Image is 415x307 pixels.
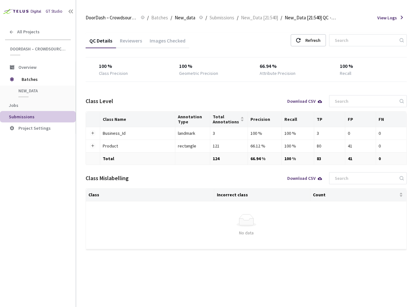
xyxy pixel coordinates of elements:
div: 80 [317,142,342,149]
span: Jobs [9,102,18,108]
div: Class Precision [99,70,128,76]
td: 83 [314,153,345,165]
span: New_data [18,88,65,94]
li: / [147,14,149,22]
th: Annotation Type [175,112,210,127]
span: Batches [22,73,65,86]
div: Class Mislabelling [86,174,129,182]
div: Refresh [305,35,321,46]
a: New_Data [21:540] [240,14,279,21]
div: rectangle [178,142,207,149]
div: Business_Id [103,130,172,137]
span: Submissions [9,114,35,120]
td: 100 % [282,153,314,165]
div: Recall [340,70,351,76]
div: No data [88,229,404,236]
div: 100 % [284,130,311,137]
div: Class Level [86,97,113,105]
span: DoorDash – Crowdsource Catalog Annotation [10,46,67,52]
th: FN [376,112,407,127]
button: Expand row [90,131,95,136]
div: 66.94 % [260,62,313,70]
span: Project Settings [18,125,51,131]
span: All Projects [17,29,40,35]
th: FP [345,112,376,127]
li: / [171,14,172,22]
th: Class Name [100,112,175,127]
div: 121 [213,142,245,149]
div: 100 % [179,62,233,70]
div: Download CSV [287,176,323,180]
div: Product [103,142,172,149]
div: Images Checked [146,37,189,48]
div: 0 [379,130,404,137]
div: 100 % [284,142,311,149]
th: Total Annotations [210,112,248,127]
a: Count [313,192,326,197]
div: QC Details [86,37,116,48]
div: 100 % [250,130,279,137]
a: Class [88,192,99,197]
td: Total [100,153,175,165]
a: Batches [150,14,169,21]
th: Recall [282,112,314,127]
li: / [237,14,238,22]
span: Submissions [210,14,234,22]
div: Attribute Precision [260,70,295,76]
a: Incorrect class [217,192,248,197]
td: 0 [376,153,407,165]
span: New_data [175,14,195,22]
span: Batches [151,14,168,22]
div: Reviewers [116,37,146,48]
span: DoorDash – Crowdsource Catalog Annotation [86,14,137,22]
div: 41 [348,142,373,149]
th: Precision [248,112,282,127]
a: Submissions [208,14,236,21]
input: Search [331,35,399,46]
div: Geometric Precision [179,70,218,76]
div: GT Studio [46,9,62,15]
div: 66.12 % [250,142,279,149]
th: TP [314,112,345,127]
button: Expand row [90,143,95,148]
div: 0 [379,142,404,149]
td: 41 [345,153,376,165]
div: landmark [178,130,207,137]
li: / [205,14,207,22]
div: 100 % [99,62,152,70]
div: Download CSV [287,99,323,103]
span: New_Data [21:540] [241,14,278,22]
div: 3 [317,130,342,137]
span: View Logs [377,15,397,21]
div: 100 % [340,62,393,70]
input: Search [331,95,399,107]
span: Overview [18,64,36,70]
div: 0 [348,130,373,137]
li: / [281,14,282,22]
td: 66.94 % [248,153,282,165]
div: 3 [213,130,245,137]
td: 124 [210,153,248,165]
span: Total Annotations [213,114,239,124]
input: Search [331,173,399,184]
span: New_Data [21:540] QC - [DATE] [285,14,336,22]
